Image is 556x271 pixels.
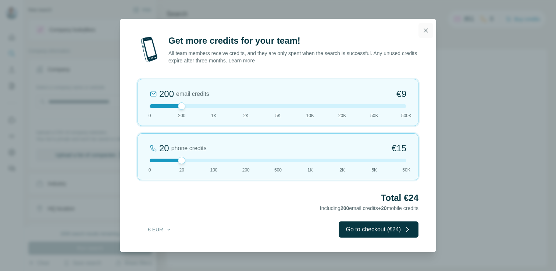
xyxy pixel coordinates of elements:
[228,58,255,64] a: Learn more
[178,112,185,119] span: 200
[307,167,313,173] span: 1K
[243,112,249,119] span: 2K
[370,112,378,119] span: 50K
[211,112,217,119] span: 1K
[210,167,217,173] span: 100
[341,205,349,211] span: 200
[138,35,161,64] img: mobile-phone
[242,167,250,173] span: 200
[339,167,345,173] span: 2K
[275,112,281,119] span: 5K
[176,90,209,98] span: email credits
[396,88,406,100] span: €9
[392,142,406,154] span: €15
[381,205,387,211] span: 20
[274,167,282,173] span: 500
[338,112,346,119] span: 20K
[179,167,184,173] span: 20
[171,144,207,153] span: phone credits
[402,167,410,173] span: 50K
[143,223,177,236] button: € EUR
[320,205,418,211] span: Including email credits + mobile credits
[159,142,169,154] div: 20
[149,167,151,173] span: 0
[401,112,411,119] span: 500K
[168,50,418,64] p: All team members receive credits, and they are only spent when the search is successful. Any unus...
[149,112,151,119] span: 0
[306,112,314,119] span: 10K
[339,221,418,238] button: Go to checkout (€24)
[159,88,174,100] div: 200
[371,167,377,173] span: 5K
[138,192,418,204] h2: Total €24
